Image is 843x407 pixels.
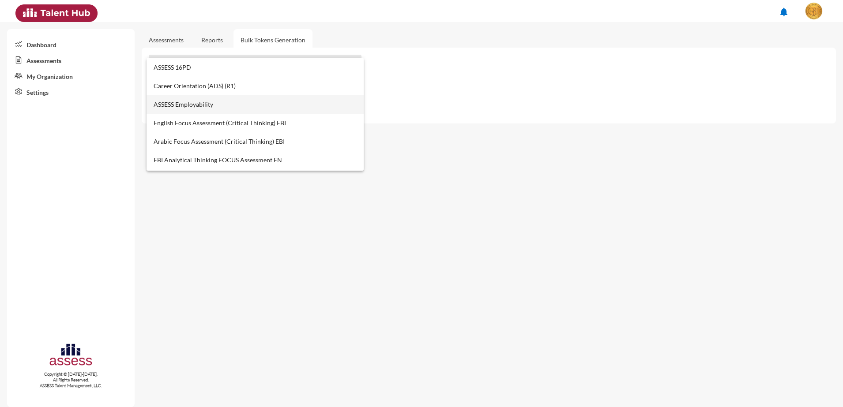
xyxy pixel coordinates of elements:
[154,132,357,151] span: Arabic Focus Assessment (Critical Thinking) EBI
[154,77,357,95] span: Career Orientation (ADS) (R1)
[154,151,357,169] span: EBI Analytical Thinking FOCUS Assessment EN
[154,169,357,188] span: Assessment En & Ar (Focus & 16PD)
[154,95,357,114] span: ASSESS Employability
[154,58,357,77] span: ASSESS 16PD
[154,114,357,132] span: English Focus Assessment (Critical Thinking) EBI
